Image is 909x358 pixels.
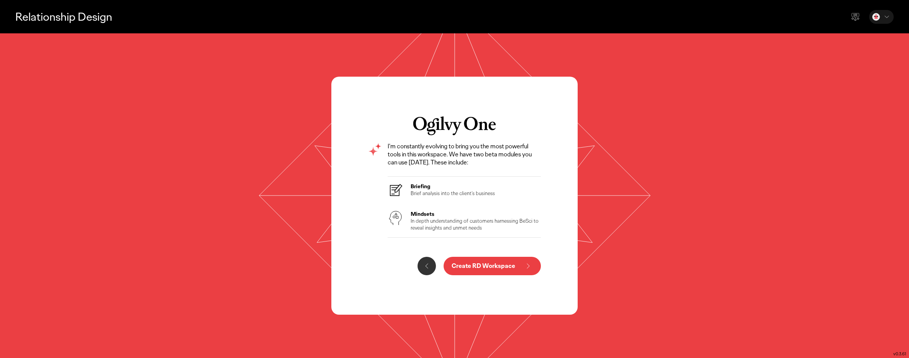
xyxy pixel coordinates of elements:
p: In depth understanding of customers harnessing BeSci to reveal insights and unmet needs [411,217,541,231]
h3: Briefing [411,183,495,190]
p: Create RD Workspace [452,263,515,269]
p: I'm constantly evolving to bring you the most powerful tools in this workspace. We have two beta ... [388,143,541,166]
button: Create RD Workspace [444,257,541,275]
div: Send feedback [846,8,865,26]
h3: Mindsets [411,210,541,217]
p: Relationship Design [15,9,112,25]
img: Hadi Haber [872,13,880,21]
p: Brief analysis into the client’s business [411,190,495,197]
